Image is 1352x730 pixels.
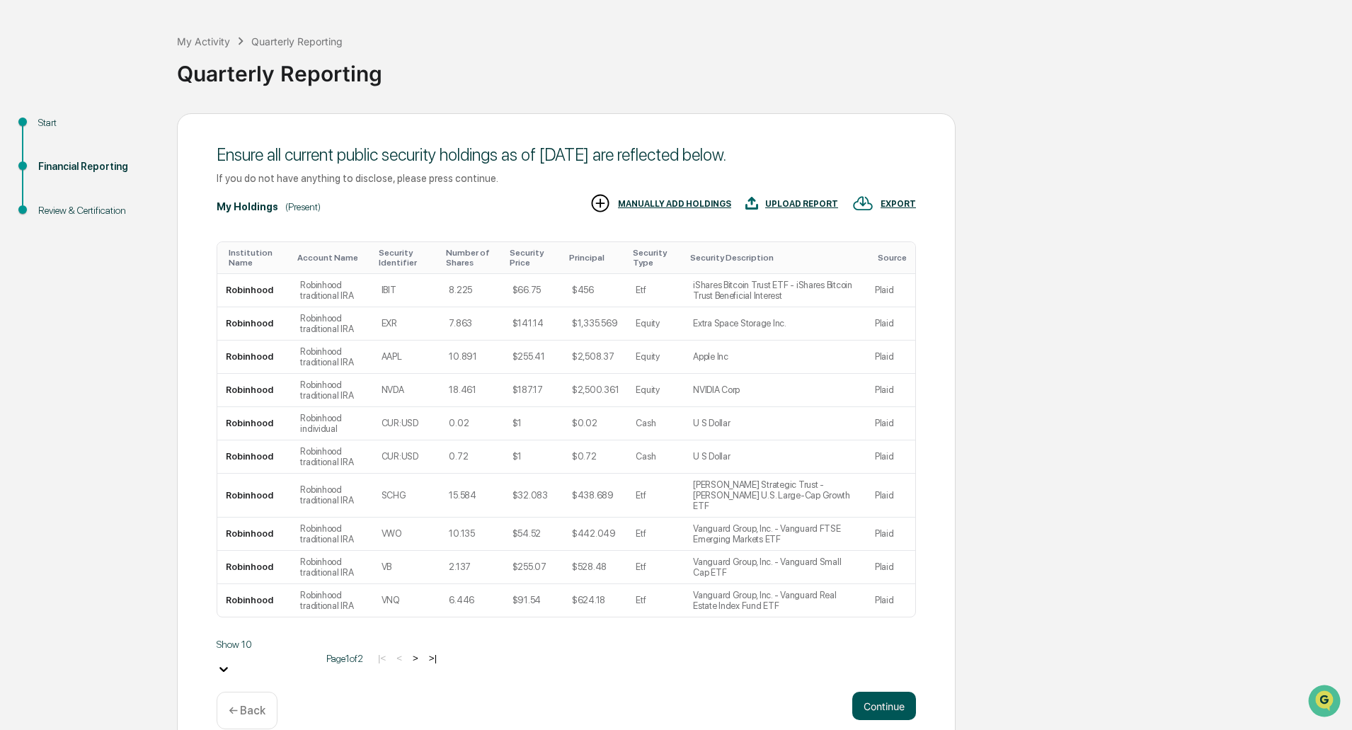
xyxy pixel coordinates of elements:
[379,248,435,268] div: Toggle SortBy
[504,440,563,474] td: $1
[440,374,503,407] td: 18.461
[563,584,627,617] td: $624.18
[14,207,25,218] div: 🔎
[627,551,684,584] td: Etf
[373,341,441,374] td: AAPL
[292,551,372,584] td: Robinhood traditional IRA
[38,115,154,130] div: Start
[326,653,363,664] span: Page 1 of 2
[373,551,441,584] td: VB
[14,30,258,52] p: How can we help?
[440,584,503,617] td: 6.446
[177,35,230,47] div: My Activity
[866,440,915,474] td: Plaid
[563,341,627,374] td: $2,508.37
[117,178,176,193] span: Attestations
[684,407,866,440] td: U S Dollar
[292,474,372,518] td: Robinhood traditional IRA
[100,239,171,251] a: Powered byPylon
[38,203,154,218] div: Review & Certification
[627,341,684,374] td: Equity
[408,652,423,664] button: >
[627,274,684,307] td: Etf
[866,474,915,518] td: Plaid
[292,584,372,617] td: Robinhood traditional IRA
[48,108,232,122] div: Start new chat
[504,584,563,617] td: $91.54
[510,248,558,268] div: Toggle SortBy
[866,374,915,407] td: Plaid
[251,35,343,47] div: Quarterly Reporting
[563,374,627,407] td: $2,500.361
[217,551,292,584] td: Robinhood
[866,584,915,617] td: Plaid
[373,518,441,551] td: VWO
[373,407,441,440] td: CUR:USD
[373,440,441,474] td: CUR:USD
[292,307,372,341] td: Robinhood traditional IRA
[852,193,873,214] img: EXPORT
[292,440,372,474] td: Robinhood traditional IRA
[684,341,866,374] td: Apple Inc
[563,274,627,307] td: $456
[241,113,258,130] button: Start new chat
[373,474,441,518] td: SCHG
[627,374,684,407] td: Equity
[292,374,372,407] td: Robinhood traditional IRA
[866,407,915,440] td: Plaid
[28,205,89,219] span: Data Lookup
[38,159,154,174] div: Financial Reporting
[292,518,372,551] td: Robinhood traditional IRA
[1307,683,1345,722] iframe: Open customer support
[374,652,390,664] button: |<
[440,474,503,518] td: 15.584
[14,180,25,191] div: 🖐️
[563,407,627,440] td: $0.02
[684,474,866,518] td: [PERSON_NAME] Strategic Trust - [PERSON_NAME] U.S. Large-Cap Growth ETF
[563,551,627,584] td: $528.48
[627,584,684,617] td: Etf
[866,274,915,307] td: Plaid
[440,407,503,440] td: 0.02
[504,274,563,307] td: $66.75
[852,692,916,720] button: Continue
[440,341,503,374] td: 10.891
[217,584,292,617] td: Robinhood
[217,144,916,165] div: Ensure all current public security holdings as of [DATE] are reflected below.
[103,180,114,191] div: 🗄️
[504,474,563,518] td: $32.083
[684,551,866,584] td: Vanguard Group, Inc. - Vanguard Small Cap ETF
[563,307,627,341] td: $1,335.569
[373,374,441,407] td: NVDA
[425,652,441,664] button: >|
[373,307,441,341] td: EXR
[866,341,915,374] td: Plaid
[217,440,292,474] td: Robinhood
[229,248,286,268] div: Toggle SortBy
[684,374,866,407] td: NVIDIA Corp
[590,193,611,214] img: MANUALLY ADD HOLDINGS
[627,307,684,341] td: Equity
[569,253,621,263] div: Toggle SortBy
[440,551,503,584] td: 2.137
[627,518,684,551] td: Etf
[48,122,179,134] div: We're available if you need us!
[446,248,498,268] div: Toggle SortBy
[217,341,292,374] td: Robinhood
[217,639,316,650] div: Show 10
[392,652,406,664] button: <
[618,199,731,209] div: MANUALLY ADD HOLDINGS
[440,440,503,474] td: 0.72
[217,274,292,307] td: Robinhood
[292,341,372,374] td: Robinhood traditional IRA
[866,551,915,584] td: Plaid
[627,440,684,474] td: Cash
[373,274,441,307] td: IBIT
[504,374,563,407] td: $187.17
[504,407,563,440] td: $1
[217,307,292,341] td: Robinhood
[440,518,503,551] td: 10.135
[684,307,866,341] td: Extra Space Storage Inc.
[217,518,292,551] td: Robinhood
